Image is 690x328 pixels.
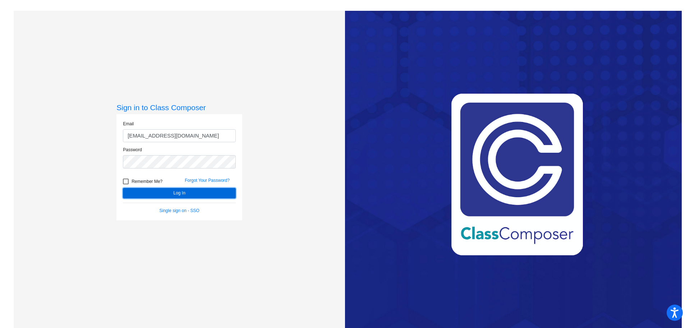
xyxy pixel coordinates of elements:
[185,178,230,183] a: Forgot Your Password?
[123,147,142,153] label: Password
[160,208,199,213] a: Single sign on - SSO
[116,103,242,112] h3: Sign in to Class Composer
[123,188,236,198] button: Log In
[132,177,162,186] span: Remember Me?
[123,121,134,127] label: Email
